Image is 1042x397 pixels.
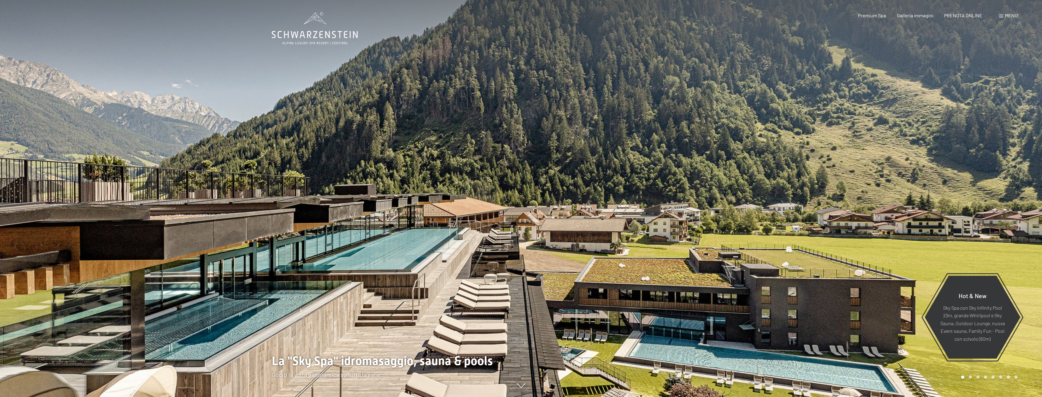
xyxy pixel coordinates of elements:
[976,375,980,379] div: Carousel Page 3
[1005,12,1018,18] span: Menu
[924,275,1021,359] a: Hot & New Sky Spa con Sky infinity Pool 23m, grande Whirlpool e Sky Sauna, Outdoor Lounge, nuova ...
[991,375,995,379] div: Carousel Page 5
[1007,375,1010,379] div: Carousel Page 7
[944,12,982,18] a: PRENOTA ONLINE
[959,375,1018,379] div: Carousel Pagination
[858,12,886,18] a: Premium Spa
[959,292,987,299] span: Hot & New
[897,12,933,18] a: Galleria immagini
[939,304,1005,343] p: Sky Spa con Sky infinity Pool 23m, grande Whirlpool e Sky Sauna, Outdoor Lounge, nuova Event saun...
[1014,375,1018,379] div: Carousel Page 8
[984,375,987,379] div: Carousel Page 4
[969,375,972,379] div: Carousel Page 2
[999,375,1002,379] div: Carousel Page 6
[961,375,964,379] div: Carousel Page 1 (Current Slide)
